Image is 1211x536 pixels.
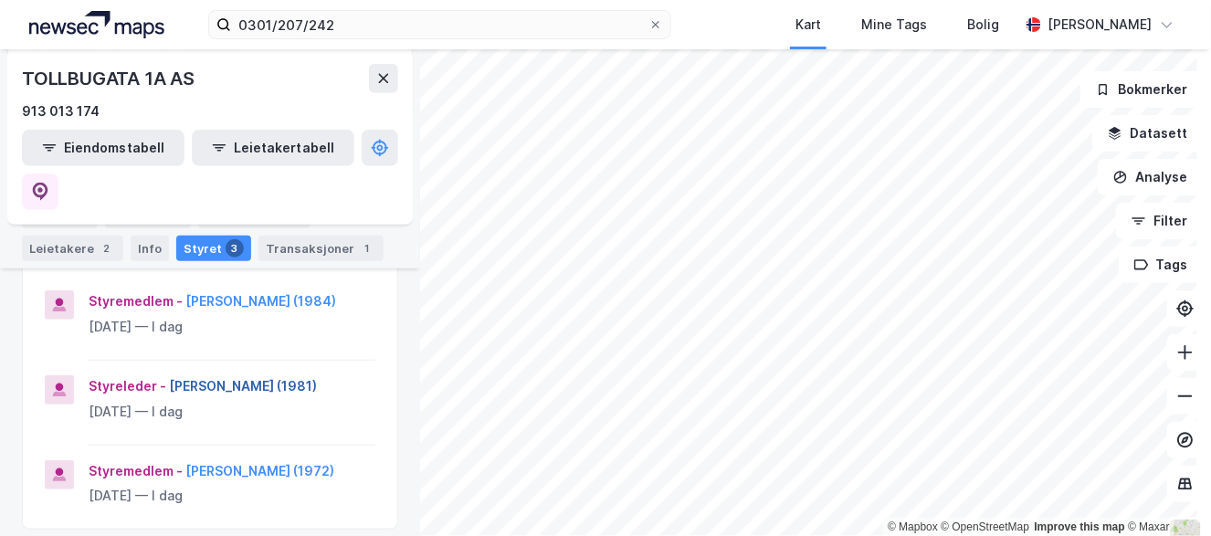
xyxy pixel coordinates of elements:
[942,520,1030,533] a: OpenStreetMap
[1035,520,1125,533] a: Improve this map
[29,11,164,38] img: logo.a4113a55bc3d86da70a041830d287a7e.svg
[1120,448,1211,536] iframe: Chat Widget
[231,11,648,38] input: Søk på adresse, matrikkel, gårdeiere, leietakere eller personer
[1120,448,1211,536] div: Kontrollprogram for chat
[22,130,184,166] button: Eiendomstabell
[22,100,100,122] div: 913 013 174
[358,239,376,257] div: 1
[1048,14,1153,36] div: [PERSON_NAME]
[861,14,927,36] div: Mine Tags
[176,236,251,261] div: Styret
[795,14,821,36] div: Kart
[131,236,169,261] div: Info
[192,130,354,166] button: Leietakertabell
[98,239,116,257] div: 2
[967,14,999,36] div: Bolig
[1116,203,1204,239] button: Filter
[89,316,375,338] div: [DATE] — I dag
[1098,159,1204,195] button: Analyse
[226,239,244,257] div: 3
[258,236,384,261] div: Transaksjoner
[888,520,938,533] a: Mapbox
[89,485,375,507] div: [DATE] — I dag
[89,401,375,423] div: [DATE] — I dag
[1092,115,1204,152] button: Datasett
[22,64,198,93] div: TOLLBUGATA 1A AS
[22,236,123,261] div: Leietakere
[1080,71,1204,108] button: Bokmerker
[1119,247,1204,283] button: Tags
